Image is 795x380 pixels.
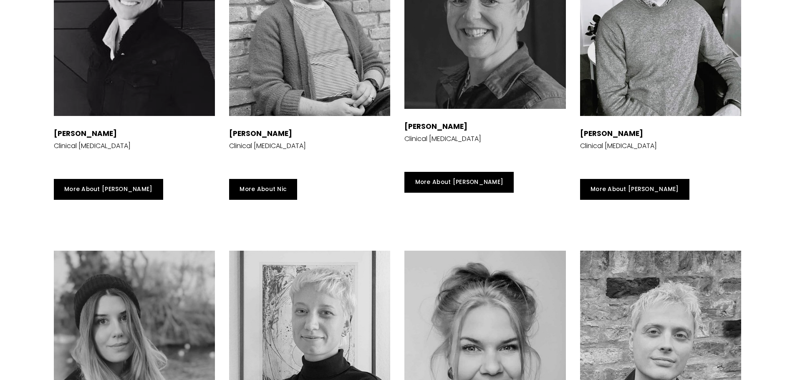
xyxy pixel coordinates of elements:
[404,134,481,143] p: Clinical [MEDICAL_DATA]
[229,128,292,138] strong: [PERSON_NAME]
[580,141,657,151] p: Clinical [MEDICAL_DATA]
[580,179,689,200] a: More About [PERSON_NAME]
[580,128,643,138] strong: [PERSON_NAME]
[54,141,131,151] p: Clinical [MEDICAL_DATA]
[229,141,306,151] p: Clinical [MEDICAL_DATA]
[54,179,163,200] a: More About [PERSON_NAME]
[229,179,297,200] a: More About Nic
[404,121,467,131] strong: [PERSON_NAME]
[404,172,514,193] a: More About [PERSON_NAME]
[54,128,117,138] strong: [PERSON_NAME]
